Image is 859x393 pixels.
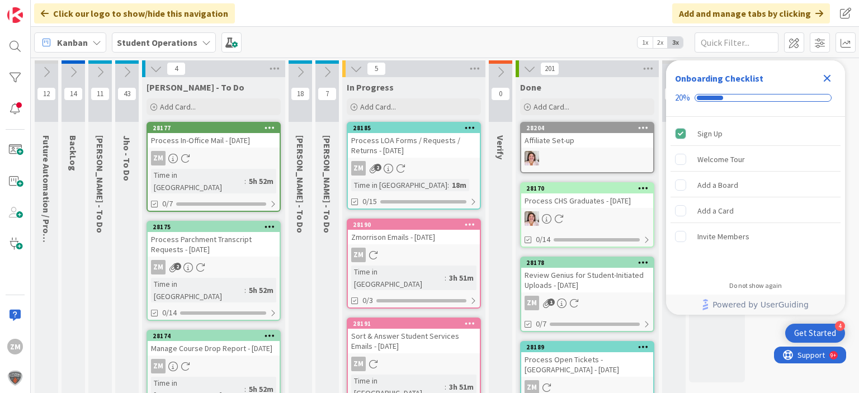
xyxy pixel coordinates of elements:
[697,178,738,192] div: Add a Board
[367,62,386,75] span: 5
[153,223,280,231] div: 28175
[117,87,136,101] span: 43
[162,198,173,210] span: 0/7
[536,318,546,330] span: 0/7
[148,222,280,257] div: 28175Process Parchment Transcript Requests - [DATE]
[671,147,841,172] div: Welcome Tour is incomplete.
[664,87,683,101] span: 0
[244,175,246,187] span: :
[671,198,841,223] div: Add a Card is incomplete.
[666,117,845,274] div: Checklist items
[148,331,280,341] div: 28174
[351,248,366,262] div: ZM
[520,122,654,173] a: 28204Affiliate Set-upEW
[148,260,280,274] div: ZM
[151,359,166,373] div: ZM
[521,183,653,193] div: 28170
[362,295,373,306] span: 0/3
[348,123,480,133] div: 28185
[445,272,446,284] span: :
[91,87,110,101] span: 11
[348,319,480,329] div: 28191
[347,122,481,210] a: 28185Process LOA Forms / Requests / Returns - [DATE]ZMTime in [GEOGRAPHIC_DATA]:18m0/15
[785,324,845,343] div: Open Get Started checklist, remaining modules: 4
[445,381,446,393] span: :
[7,7,23,23] img: Visit kanbanzone.com
[151,151,166,165] div: ZM
[521,183,653,208] div: 28170Process CHS Graduates - [DATE]
[521,342,653,352] div: 28189
[246,284,276,296] div: 5h 52m
[64,87,83,101] span: 14
[446,272,476,284] div: 3h 51m
[162,307,177,319] span: 0/14
[348,220,480,244] div: 28190Zmorrison Emails - [DATE]
[794,328,836,339] div: Get Started
[347,82,394,93] span: In Progress
[540,62,559,75] span: 201
[348,230,480,244] div: Zmorrison Emails - [DATE]
[521,123,653,133] div: 28204
[666,295,845,315] div: Footer
[148,123,280,133] div: 28177
[525,211,539,226] img: EW
[117,37,197,48] b: Student Operations
[695,32,778,53] input: Quick Filter...
[521,258,653,292] div: 28178Review Genius for Student-Initiated Uploads - [DATE]
[318,87,337,101] span: 7
[526,124,653,132] div: 28204
[447,179,449,191] span: :
[521,123,653,148] div: 28204Affiliate Set-up
[295,135,306,233] span: Eric - To Do
[291,87,310,101] span: 18
[526,259,653,267] div: 28178
[672,295,839,315] a: Powered by UserGuiding
[653,37,668,48] span: 2x
[526,343,653,351] div: 28189
[668,37,683,48] span: 3x
[671,173,841,197] div: Add a Board is incomplete.
[37,87,56,101] span: 12
[671,121,841,146] div: Sign Up is complete.
[526,184,653,192] div: 28170
[521,151,653,165] div: EW
[548,299,555,306] span: 1
[353,221,480,229] div: 28190
[347,219,481,309] a: 28190Zmorrison Emails - [DATE]ZMTime in [GEOGRAPHIC_DATA]:3h 51m0/3
[148,133,280,148] div: Process In-Office Mail - [DATE]
[348,123,480,158] div: 28185Process LOA Forms / Requests / Returns - [DATE]
[374,164,381,171] span: 2
[148,222,280,232] div: 28175
[521,352,653,377] div: Process Open Tickets - [GEOGRAPHIC_DATA] - [DATE]
[23,2,51,15] span: Support
[348,220,480,230] div: 28190
[697,204,734,217] div: Add a Card
[348,248,480,262] div: ZM
[7,339,23,354] div: ZM
[174,263,181,270] span: 2
[521,193,653,208] div: Process CHS Graduates - [DATE]
[348,357,480,371] div: ZM
[525,151,539,165] img: EW
[353,124,480,132] div: 28185
[672,3,830,23] div: Add and manage tabs by clicking
[57,36,88,49] span: Kanban
[153,124,280,132] div: 28177
[322,135,333,233] span: Amanda - To Do
[148,359,280,373] div: ZM
[697,153,745,166] div: Welcome Tour
[638,37,653,48] span: 1x
[351,266,445,290] div: Time in [GEOGRAPHIC_DATA]
[95,135,106,233] span: Emilie - To Do
[121,135,133,181] span: Jho - To Do
[34,3,235,23] div: Click our logo to show/hide this navigation
[151,278,244,302] div: Time in [GEOGRAPHIC_DATA]
[534,102,569,112] span: Add Card...
[148,151,280,165] div: ZM
[675,72,763,85] div: Onboarding Checklist
[348,161,480,176] div: ZM
[521,296,653,310] div: ZM
[666,60,845,315] div: Checklist Container
[148,123,280,148] div: 28177Process In-Office Mail - [DATE]
[521,258,653,268] div: 28178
